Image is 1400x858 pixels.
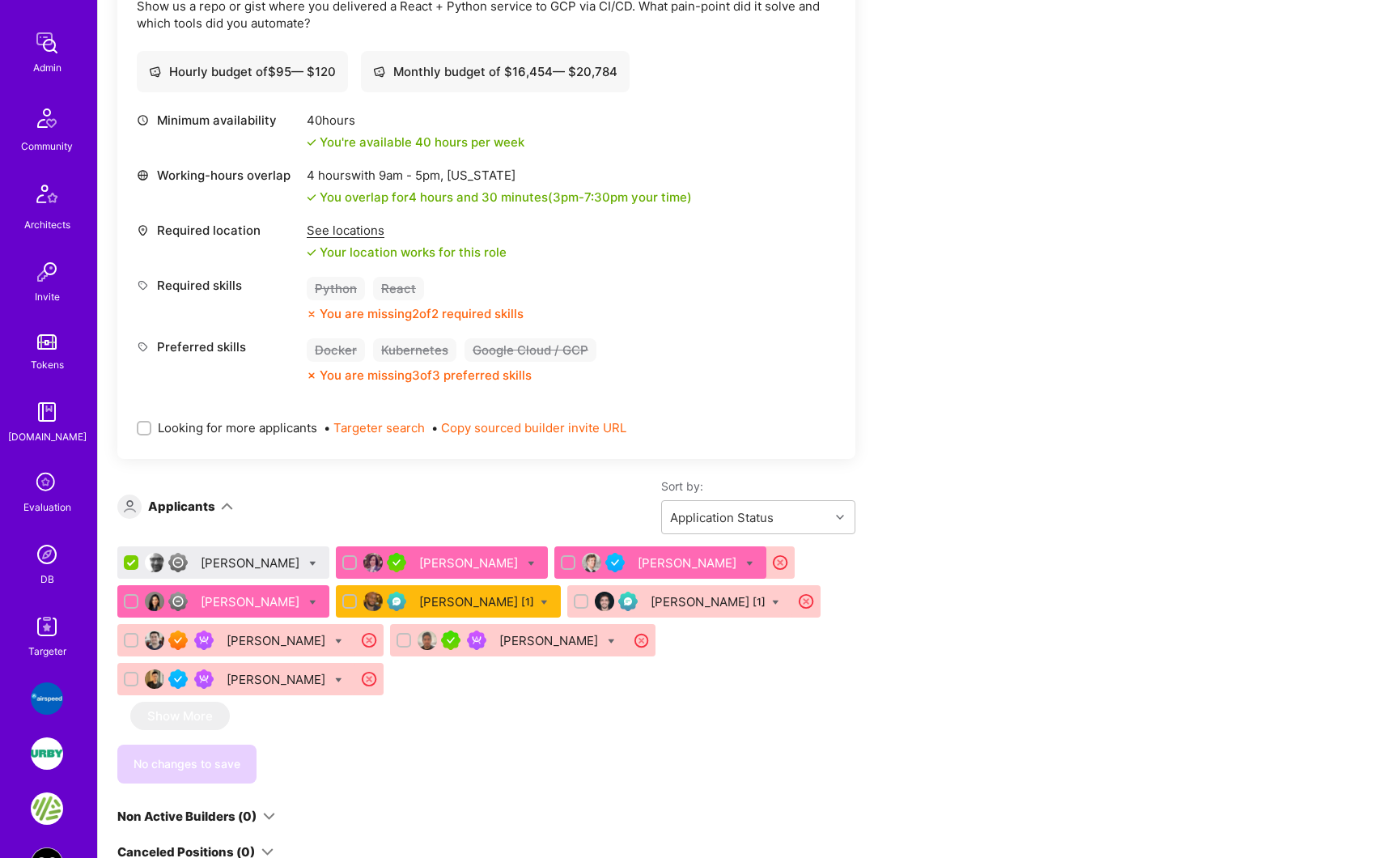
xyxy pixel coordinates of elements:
button: Targeter search [333,419,425,436]
div: You overlap for 4 hours and 30 minutes ( your time) [320,189,692,206]
img: Exceptional A.Teamer [168,631,188,650]
div: You're available 40 hours per week [307,134,524,151]
i: icon ArrowDown [221,500,233,512]
img: Evaluation Call Pending [618,592,638,611]
button: Copy sourced builder invite URL [441,419,626,436]
i: icon ArrowDown [263,810,275,822]
img: tokens [37,334,57,350]
img: A.Teamer in Residence [441,631,460,650]
img: Vetted A.Teamer [605,553,625,572]
div: 40 hours [307,112,524,129]
span: • [324,419,425,436]
div: Working-hours overlap [137,167,299,184]
img: User Avatar [582,553,601,572]
div: [PERSON_NAME] [419,593,534,610]
div: Community [21,138,73,155]
div: React [373,277,424,300]
i: icon CloseRedCircle [360,670,379,689]
div: Applicants [148,498,215,515]
img: Limited Access [168,592,188,611]
sup: [1] [753,593,766,610]
div: [DOMAIN_NAME] [8,428,87,445]
img: Vetted A.Teamer [168,669,188,689]
div: Your location works for this role [307,244,507,261]
img: User Avatar [145,592,164,611]
i: icon ArrowDown [261,846,274,858]
img: Gene Food: Personalized nutrition powered by DNA [31,792,63,825]
i: icon Applicant [124,500,136,512]
div: You are missing 2 of 2 required skills [320,305,524,322]
img: User Avatar [363,592,383,611]
i: icon Tag [137,279,149,291]
div: Tokens [31,356,64,373]
div: Targeter [28,643,66,660]
div: Admin [33,59,62,76]
sup: [1] [521,593,534,610]
i: Bulk Status Update [772,599,779,606]
i: Bulk Status Update [335,638,342,645]
label: Sort by: [661,478,855,494]
img: Community [28,99,66,138]
div: Required location [137,222,299,239]
i: Bulk Status Update [528,560,535,567]
span: 3pm - 7:30pm [553,189,628,205]
img: Been on Mission [194,669,214,689]
i: icon CloseOrange [307,371,316,380]
i: icon Cash [373,66,385,78]
span: • [431,419,626,436]
i: icon World [137,169,149,181]
div: Docker [307,338,365,362]
div: Monthly budget of $ 16,454 — $ 20,784 [373,63,617,80]
div: [PERSON_NAME] [201,554,303,571]
i: icon SelectionTeam [32,468,62,499]
div: Invite [35,288,60,305]
img: Limited Access [168,553,188,572]
div: DB [40,571,54,588]
i: icon CloseRedCircle [797,593,816,611]
i: Bulk Status Update [541,599,548,606]
i: Bulk Status Update [309,560,316,567]
img: Architects [28,177,66,216]
img: User Avatar [595,592,614,611]
div: Kubernetes [373,338,456,362]
div: [PERSON_NAME] [227,671,329,688]
img: Skill Targeter [31,610,63,643]
i: icon CloseOrange [307,309,316,319]
img: Urby: Booking & Website redesign [31,737,63,770]
div: [PERSON_NAME] [499,632,601,649]
img: Evaluation Call Pending [387,592,406,611]
img: User Avatar [145,631,164,650]
i: icon Tag [137,341,149,353]
i: Bulk Status Update [746,560,753,567]
i: icon CloseRedCircle [360,631,379,650]
i: icon CloseRedCircle [633,631,651,650]
div: Python [307,277,365,300]
span: Looking for more applicants [158,419,317,436]
img: A.Teamer in Residence [387,553,406,572]
a: Gene Food: Personalized nutrition powered by DNA [27,792,67,825]
div: See locations [307,222,507,239]
div: [PERSON_NAME] [419,554,521,571]
div: [PERSON_NAME] [651,593,766,610]
i: icon CloseRedCircle [771,554,790,572]
div: You are missing 3 of 3 preferred skills [320,367,532,384]
div: Evaluation [23,499,71,516]
i: icon Check [307,193,316,202]
div: Non Active Builders (0) [117,808,257,825]
i: icon Cash [149,66,161,78]
div: Application Status [670,509,774,526]
i: icon Location [137,224,149,236]
button: Show More [130,702,230,730]
div: 4 hours with [US_STATE] [307,167,692,184]
i: icon Chevron [836,513,844,521]
div: [PERSON_NAME] [201,593,303,610]
div: Minimum availability [137,112,299,129]
img: User Avatar [145,553,164,572]
i: Bulk Status Update [608,638,615,645]
span: 9am - 5pm , [375,168,447,183]
div: Hourly budget of $ 95 — $ 120 [149,63,336,80]
img: admin teamwork [31,27,63,59]
i: icon Clock [137,114,149,126]
a: Urby: Booking & Website redesign [27,737,67,770]
img: Been on Mission [467,631,486,650]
